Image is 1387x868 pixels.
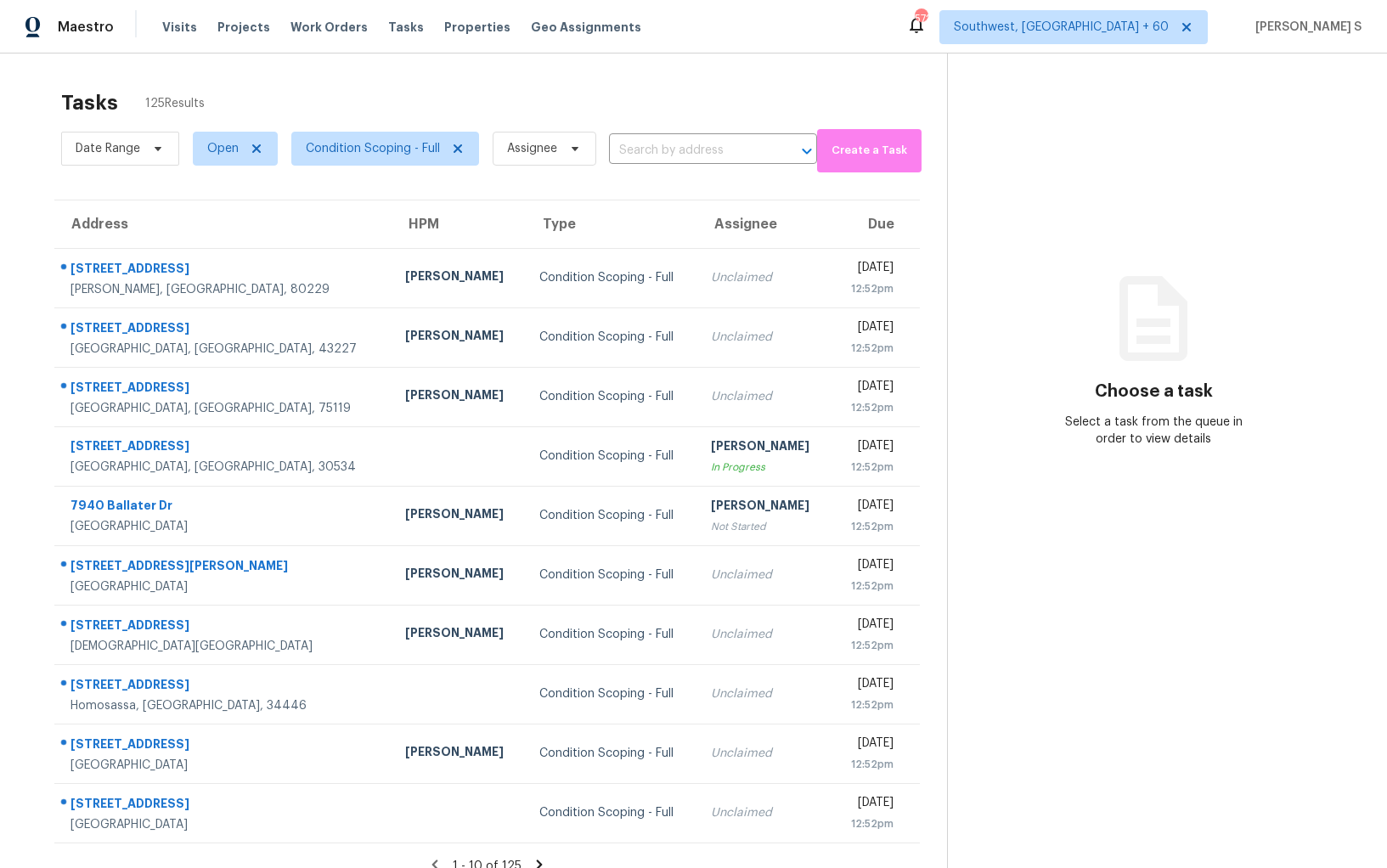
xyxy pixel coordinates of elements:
div: [STREET_ADDRESS][PERSON_NAME] [70,557,378,578]
div: [DEMOGRAPHIC_DATA][GEOGRAPHIC_DATA] [70,638,378,655]
h2: Tasks [61,94,118,111]
div: 12:52pm [845,340,894,357]
div: Homosassa, [GEOGRAPHIC_DATA], 34446 [70,697,378,714]
div: [GEOGRAPHIC_DATA] [70,757,378,774]
div: Unclaimed [711,269,818,286]
th: Assignee [697,200,832,248]
div: [STREET_ADDRESS] [70,379,378,400]
div: [DATE] [845,497,894,518]
div: [PERSON_NAME] [405,327,512,348]
span: Tasks [388,21,424,33]
div: [PERSON_NAME], [GEOGRAPHIC_DATA], 80229 [70,281,378,298]
div: Condition Scoping - Full [539,507,685,524]
div: [GEOGRAPHIC_DATA], [GEOGRAPHIC_DATA], 30534 [70,459,378,476]
div: In Progress [711,459,818,476]
div: [PERSON_NAME] [405,624,512,645]
div: [STREET_ADDRESS] [70,260,378,281]
div: 12:52pm [845,696,894,713]
div: 12:52pm [845,399,894,416]
div: [DATE] [845,378,894,399]
div: [GEOGRAPHIC_DATA], [GEOGRAPHIC_DATA], 75119 [70,400,378,417]
div: [STREET_ADDRESS] [70,437,378,459]
div: [STREET_ADDRESS] [70,795,378,816]
span: Projects [217,19,270,36]
div: [PERSON_NAME] [711,437,818,459]
div: Condition Scoping - Full [539,626,685,643]
div: Condition Scoping - Full [539,685,685,702]
div: [GEOGRAPHIC_DATA] [70,578,378,595]
span: Geo Assignments [531,19,641,36]
div: 7940 Ballater Dr [70,497,378,518]
th: HPM [392,200,526,248]
th: Due [832,200,920,248]
div: [DATE] [845,735,894,756]
div: [DATE] [845,675,894,696]
th: Address [54,200,392,248]
span: Assignee [507,140,557,157]
div: [DATE] [845,556,894,578]
button: Create a Task [817,129,922,172]
div: [PERSON_NAME] [405,268,512,289]
div: Condition Scoping - Full [539,566,685,583]
span: Visits [162,19,197,36]
div: Not Started [711,518,818,535]
div: Condition Scoping - Full [539,448,685,465]
div: 12:52pm [845,578,894,595]
span: Maestro [58,19,114,36]
div: Condition Scoping - Full [539,269,685,286]
div: 572 [915,10,927,27]
span: [PERSON_NAME] S [1249,19,1362,36]
div: [STREET_ADDRESS] [70,736,378,757]
div: 12:52pm [845,815,894,832]
span: Open [207,140,239,157]
span: Condition Scoping - Full [306,140,440,157]
div: Unclaimed [711,566,818,583]
input: Search by address [609,138,770,164]
div: 12:52pm [845,756,894,773]
span: 125 Results [145,95,205,112]
div: 12:52pm [845,518,894,535]
span: Southwest, [GEOGRAPHIC_DATA] + 60 [954,19,1169,36]
h3: Choose a task [1095,383,1213,400]
div: 12:52pm [845,637,894,654]
div: 12:52pm [845,459,894,476]
div: Select a task from the queue in order to view details [1051,414,1257,448]
div: [DATE] [845,794,894,815]
span: Properties [444,19,510,36]
button: Open [795,139,819,163]
div: Condition Scoping - Full [539,804,685,821]
div: [PERSON_NAME] [405,386,512,408]
div: Unclaimed [711,329,818,346]
div: 12:52pm [845,280,894,297]
div: [DATE] [845,616,894,637]
div: [PERSON_NAME] [405,505,512,527]
div: [STREET_ADDRESS] [70,617,378,638]
div: Unclaimed [711,388,818,405]
div: Condition Scoping - Full [539,745,685,762]
div: [DATE] [845,437,894,459]
div: [DATE] [845,318,894,340]
span: Work Orders [290,19,368,36]
div: [PERSON_NAME] [405,565,512,586]
div: Unclaimed [711,804,818,821]
div: Unclaimed [711,626,818,643]
div: [GEOGRAPHIC_DATA] [70,816,378,833]
span: Date Range [76,140,140,157]
div: Unclaimed [711,685,818,702]
div: [PERSON_NAME] [711,497,818,518]
div: [PERSON_NAME] [405,743,512,764]
th: Type [526,200,698,248]
div: Condition Scoping - Full [539,329,685,346]
div: [DATE] [845,259,894,280]
span: Create a Task [826,141,913,161]
div: [STREET_ADDRESS] [70,319,378,341]
div: [STREET_ADDRESS] [70,676,378,697]
div: [GEOGRAPHIC_DATA], [GEOGRAPHIC_DATA], 43227 [70,341,378,358]
div: Unclaimed [711,745,818,762]
div: [GEOGRAPHIC_DATA] [70,518,378,535]
div: Condition Scoping - Full [539,388,685,405]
